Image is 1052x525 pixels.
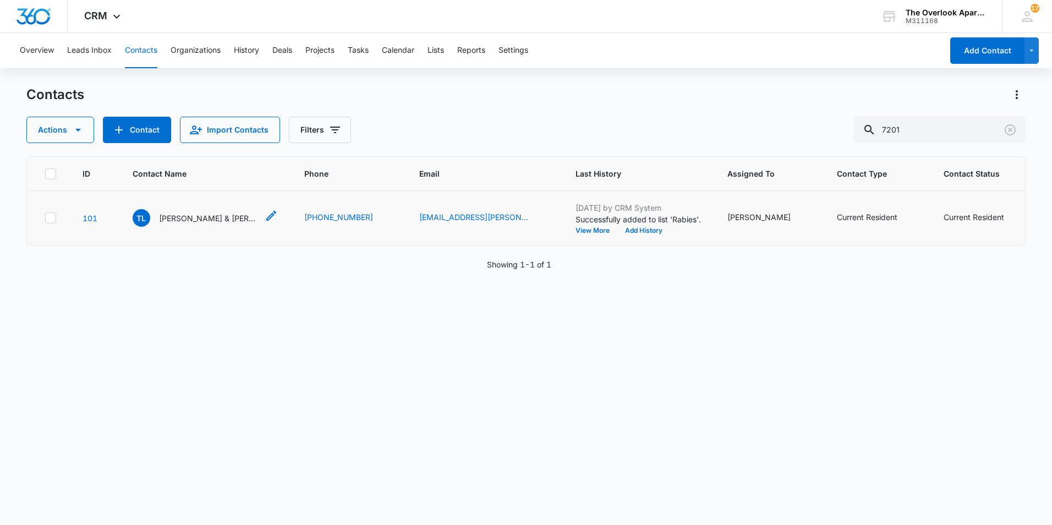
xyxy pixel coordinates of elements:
button: Filters [289,117,351,143]
div: Contact Name - Tony Lopez-Vallejos & Nicole Sade Lopez - Select to Edit Field [133,209,278,227]
a: [PHONE_NUMBER] [304,211,373,223]
a: [EMAIL_ADDRESS][PERSON_NAME][DOMAIN_NAME] [419,211,529,223]
button: Reports [457,33,485,68]
button: Import Contacts [180,117,280,143]
p: Showing 1-1 of 1 [487,259,551,270]
div: account id [906,17,986,25]
input: Search Contacts [854,117,1026,143]
div: notifications count [1031,4,1039,13]
button: Overview [20,33,54,68]
button: Calendar [382,33,414,68]
span: Contact Type [837,168,901,179]
span: Last History [576,168,685,179]
div: Phone - (305) 457-6548 - Select to Edit Field [304,211,393,225]
span: Assigned To [727,168,795,179]
div: Current Resident [944,211,1004,223]
span: CRM [84,10,107,21]
div: Contact Status - Current Resident - Select to Edit Field [944,211,1024,225]
div: account name [906,8,986,17]
a: Navigate to contact details page for Tony Lopez-Vallejos & Nicole Sade Lopez [83,214,97,223]
p: Successfully added to list 'Rabies'. [576,214,701,225]
span: ID [83,168,90,179]
button: Organizations [171,33,221,68]
button: View More [576,227,617,234]
button: Clear [1001,121,1019,139]
p: [DATE] by CRM System [576,202,701,214]
button: Actions [1008,86,1026,103]
span: Email [419,168,533,179]
button: Settings [498,33,528,68]
button: Add Contact [950,37,1024,64]
div: Contact Type - Current Resident - Select to Edit Field [837,211,917,225]
span: Contact Status [944,168,1008,179]
button: Leads Inbox [67,33,112,68]
span: 17 [1031,4,1039,13]
button: Lists [428,33,444,68]
button: Deals [272,33,292,68]
button: Tasks [348,33,369,68]
h1: Contacts [26,86,84,103]
div: Current Resident [837,211,897,223]
button: Projects [305,33,335,68]
span: Contact Name [133,168,262,179]
p: [PERSON_NAME] & [PERSON_NAME] [PERSON_NAME] [159,212,258,224]
div: [PERSON_NAME] [727,211,791,223]
button: History [234,33,259,68]
button: Contacts [125,33,157,68]
div: Email - plopez-nicole@gmail.com - Select to Edit Field [419,211,549,225]
button: Add Contact [103,117,171,143]
span: TL [133,209,150,227]
button: Add History [617,227,670,234]
button: Actions [26,117,94,143]
span: Phone [304,168,377,179]
div: Assigned To - Desirea Archuleta - Select to Edit Field [727,211,810,225]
